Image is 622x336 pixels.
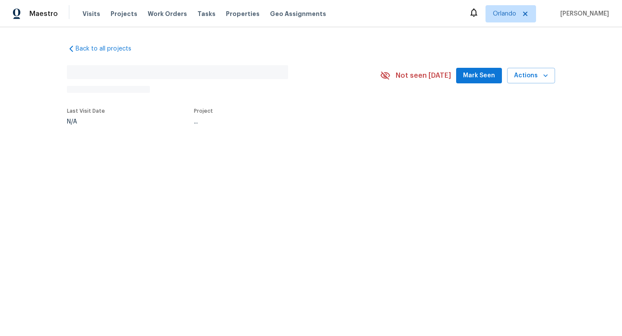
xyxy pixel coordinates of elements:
[83,10,100,18] span: Visits
[493,10,516,18] span: Orlando
[396,71,451,80] span: Not seen [DATE]
[111,10,137,18] span: Projects
[148,10,187,18] span: Work Orders
[514,70,548,81] span: Actions
[463,70,495,81] span: Mark Seen
[67,108,105,114] span: Last Visit Date
[557,10,609,18] span: [PERSON_NAME]
[29,10,58,18] span: Maestro
[67,119,105,125] div: N/A
[270,10,326,18] span: Geo Assignments
[507,68,555,84] button: Actions
[194,119,360,125] div: ...
[67,44,150,53] a: Back to all projects
[226,10,260,18] span: Properties
[197,11,216,17] span: Tasks
[456,68,502,84] button: Mark Seen
[194,108,213,114] span: Project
